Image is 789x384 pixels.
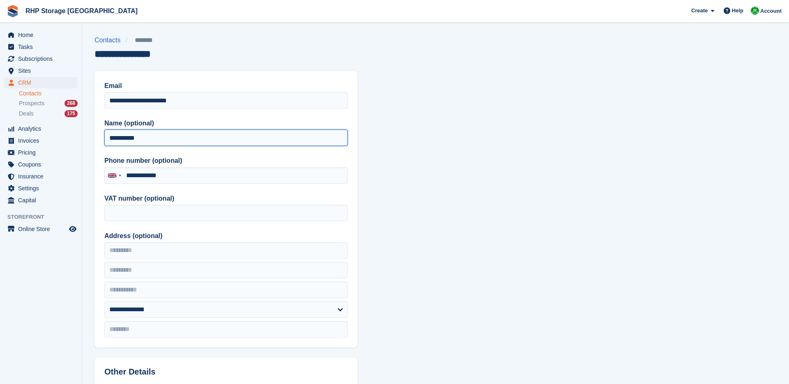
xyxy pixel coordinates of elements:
span: Help [732,7,743,15]
span: CRM [18,77,67,88]
span: Coupons [18,159,67,170]
label: VAT number (optional) [104,194,348,204]
a: menu [4,135,78,146]
a: menu [4,194,78,206]
div: 175 [65,110,78,117]
a: Contacts [95,35,125,45]
span: Insurance [18,171,67,182]
span: Pricing [18,147,67,158]
span: Home [18,29,67,41]
a: Preview store [68,224,78,234]
a: menu [4,41,78,53]
a: menu [4,65,78,76]
span: Analytics [18,123,67,134]
a: menu [4,159,78,170]
a: Contacts [19,90,78,97]
div: United Kingdom: +44 [105,168,124,183]
label: Email [104,81,348,91]
span: Online Store [18,223,67,235]
span: Storefront [7,213,82,221]
a: menu [4,183,78,194]
h2: Other Details [104,367,348,377]
nav: breadcrumbs [95,35,163,45]
a: menu [4,29,78,41]
a: menu [4,77,78,88]
span: Capital [18,194,67,206]
span: Invoices [18,135,67,146]
a: menu [4,171,78,182]
a: menu [4,53,78,65]
a: menu [4,123,78,134]
a: RHP Storage [GEOGRAPHIC_DATA] [22,4,141,18]
span: Prospects [19,99,44,107]
img: stora-icon-8386f47178a22dfd0bd8f6a31ec36ba5ce8667c1dd55bd0f319d3a0aa187defe.svg [7,5,19,17]
a: menu [4,223,78,235]
span: Subscriptions [18,53,67,65]
a: Deals 175 [19,109,78,118]
img: Rod [751,7,759,15]
label: Name (optional) [104,118,348,128]
span: Deals [19,110,34,118]
span: Sites [18,65,67,76]
span: Account [760,7,782,15]
a: Prospects 268 [19,99,78,108]
span: Create [691,7,708,15]
span: Tasks [18,41,67,53]
label: Phone number (optional) [104,156,348,166]
span: Settings [18,183,67,194]
div: 268 [65,100,78,107]
label: Address (optional) [104,231,348,241]
a: menu [4,147,78,158]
